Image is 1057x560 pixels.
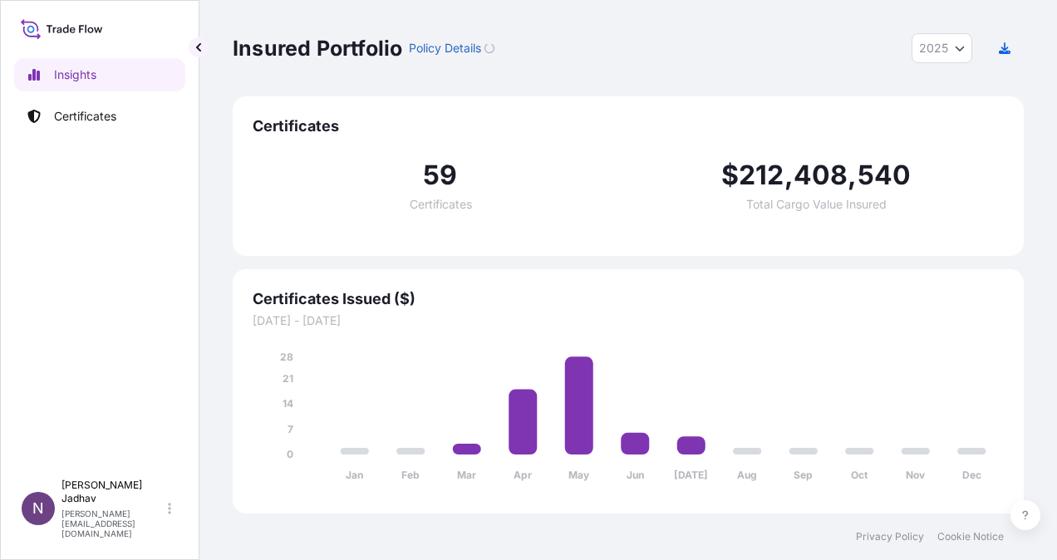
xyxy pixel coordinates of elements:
tspan: [DATE] [674,469,708,481]
tspan: Apr [514,469,532,481]
p: Policy Details [409,40,481,56]
span: 59 [423,162,457,189]
p: Insured Portfolio [233,35,402,61]
span: Certificates Issued ($) [253,289,1004,309]
span: 212 [739,162,784,189]
a: Cookie Notice [937,530,1004,543]
tspan: 21 [283,372,293,385]
p: [PERSON_NAME][EMAIL_ADDRESS][DOMAIN_NAME] [61,508,165,538]
tspan: Dec [962,469,981,481]
tspan: 0 [287,448,293,460]
span: Total Cargo Value Insured [746,199,887,210]
tspan: Nov [906,469,926,481]
span: N [32,500,44,517]
p: [PERSON_NAME] Jadhav [61,479,165,505]
tspan: Feb [401,469,420,481]
span: 2025 [919,40,948,56]
tspan: May [568,469,590,481]
span: [DATE] - [DATE] [253,312,1004,329]
tspan: 7 [288,423,293,435]
a: Insights [14,58,185,91]
a: Certificates [14,100,185,133]
div: Loading [484,43,494,53]
tspan: Jan [346,469,363,481]
span: $ [721,162,739,189]
tspan: Sep [794,469,813,481]
tspan: Mar [457,469,476,481]
p: Certificates [54,108,116,125]
span: , [784,162,794,189]
span: 540 [858,162,912,189]
p: Insights [54,66,96,83]
span: , [848,162,857,189]
span: Certificates [253,116,1004,136]
button: Loading [484,35,494,61]
button: Year Selector [912,33,972,63]
tspan: 14 [283,397,293,410]
a: Privacy Policy [856,530,924,543]
tspan: Aug [737,469,757,481]
tspan: 28 [280,351,293,363]
span: 408 [794,162,848,189]
tspan: Jun [627,469,644,481]
tspan: Oct [851,469,868,481]
span: Certificates [410,199,472,210]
